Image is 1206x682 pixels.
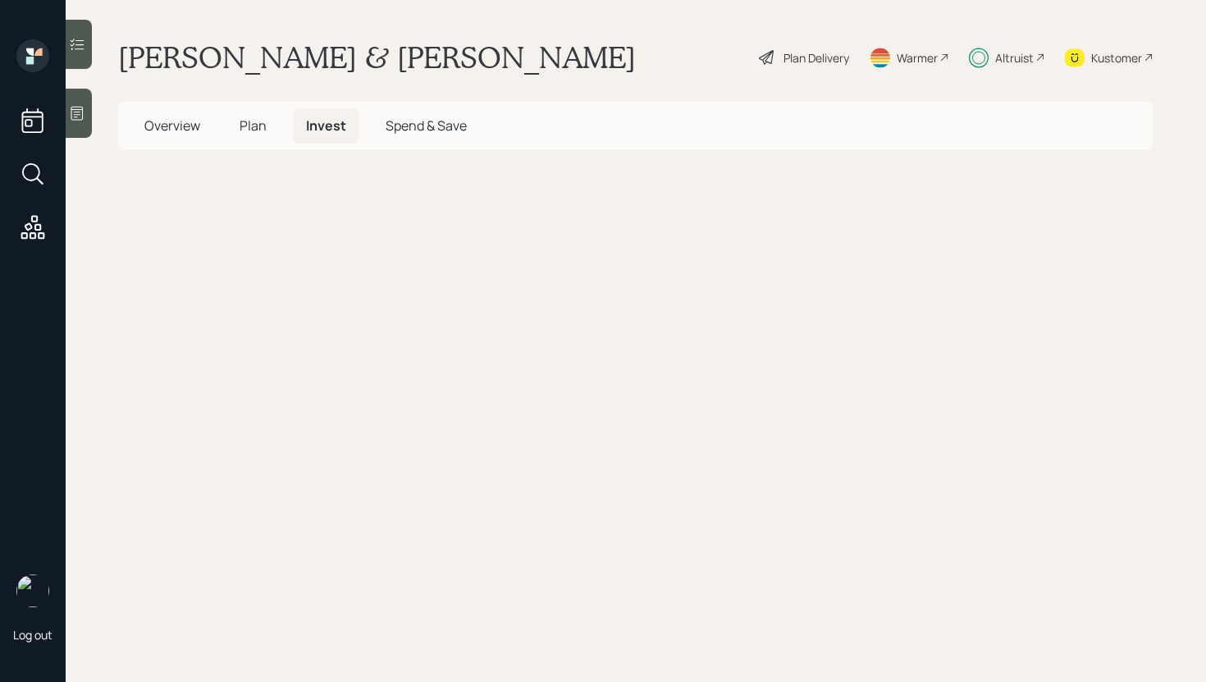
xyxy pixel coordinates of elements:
div: Altruist [995,49,1034,66]
div: Warmer [897,49,938,66]
img: retirable_logo.png [16,574,49,607]
span: Invest [306,117,346,135]
span: Plan [240,117,267,135]
h1: [PERSON_NAME] & [PERSON_NAME] [118,39,636,76]
span: Overview [144,117,200,135]
span: Spend & Save [386,117,467,135]
div: Kustomer [1091,49,1142,66]
div: Plan Delivery [783,49,849,66]
div: Log out [13,627,53,643]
